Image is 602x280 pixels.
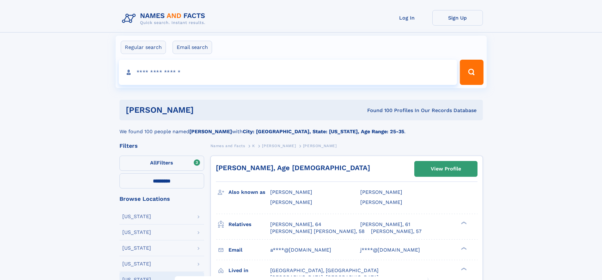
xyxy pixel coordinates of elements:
label: Email search [173,41,212,54]
a: [PERSON_NAME] [262,142,296,150]
a: [PERSON_NAME], 61 [360,221,410,228]
input: search input [119,60,457,85]
span: [PERSON_NAME] [270,189,312,195]
a: Sign Up [432,10,483,26]
div: We found 100 people named with . [119,120,483,135]
b: [PERSON_NAME] [189,128,232,134]
a: [PERSON_NAME] [PERSON_NAME], 58 [270,228,365,235]
div: [US_STATE] [122,261,151,266]
div: [US_STATE] [122,246,151,251]
a: [PERSON_NAME], Age [DEMOGRAPHIC_DATA] [216,164,370,172]
div: ❯ [459,267,467,271]
label: Filters [119,156,204,171]
span: [PERSON_NAME] [262,144,296,148]
span: [PERSON_NAME] [360,199,402,205]
span: [PERSON_NAME] [270,199,312,205]
div: Browse Locations [119,196,204,202]
button: Search Button [460,60,483,85]
div: ❯ [459,221,467,225]
div: ❯ [459,246,467,250]
h3: Lived in [228,265,270,276]
div: Filters [119,143,204,149]
span: All [150,160,157,166]
h3: Also known as [228,187,270,198]
b: City: [GEOGRAPHIC_DATA], State: [US_STATE], Age Range: 25-35 [243,128,404,134]
a: View Profile [415,161,477,176]
a: Names and Facts [210,142,245,150]
span: [PERSON_NAME] [360,189,402,195]
h3: Email [228,245,270,255]
span: [PERSON_NAME] [303,144,337,148]
div: Found 100 Profiles In Our Records Database [280,107,477,114]
a: [PERSON_NAME], 64 [270,221,321,228]
label: Regular search [121,41,166,54]
a: [PERSON_NAME], 57 [371,228,422,235]
h1: [PERSON_NAME] [126,106,281,114]
h3: Relatives [228,219,270,230]
div: View Profile [431,162,461,176]
img: Logo Names and Facts [119,10,210,27]
span: K [252,144,255,148]
span: [GEOGRAPHIC_DATA], [GEOGRAPHIC_DATA] [270,267,379,273]
div: [US_STATE] [122,230,151,235]
a: K [252,142,255,150]
a: Log In [382,10,432,26]
div: [US_STATE] [122,214,151,219]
